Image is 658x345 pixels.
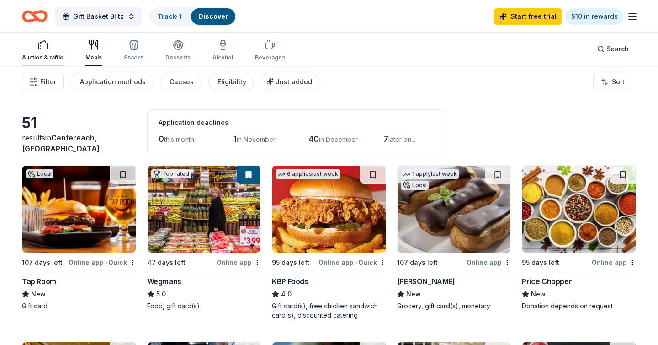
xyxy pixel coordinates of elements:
a: Image for KBP Foods6 applieslast week95 days leftOnline app•QuickKBP Foods4.0Gift card(s), free c... [272,165,386,320]
button: Track· 1Discover [149,7,236,26]
button: Meals [85,36,102,66]
div: Food, gift card(s) [147,302,261,311]
span: Sort [612,76,625,87]
div: Local [401,181,429,190]
button: Just added [261,73,319,91]
div: Auction & raffle [22,54,64,61]
div: Wegmans [147,276,181,287]
button: Filter [22,73,64,91]
button: Beverages [255,36,285,66]
button: Eligibility [208,73,254,91]
img: Image for Price Chopper [522,166,636,253]
div: [PERSON_NAME] [397,276,455,287]
button: Alcohol [212,36,233,66]
button: Snacks [124,36,143,66]
div: results [22,132,136,154]
div: Grocery, gift card(s), monetary [397,302,511,311]
div: Online app Quick [69,257,136,268]
img: Image for Wegmans [148,166,261,253]
div: Application methods [80,76,146,87]
span: Just added [276,78,312,86]
div: Alcohol [212,54,233,61]
div: 95 days left [522,257,559,268]
div: Tap Room [22,276,56,287]
span: in [22,133,100,153]
a: Track· 1 [158,12,182,20]
span: Filter [40,76,56,87]
div: Meals [85,54,102,61]
span: • [355,259,357,266]
div: 47 days left [147,257,186,268]
div: Eligibility [218,76,246,87]
div: Online app [217,257,261,268]
button: Sort [593,73,632,91]
div: 107 days left [22,257,63,268]
span: 0 [159,134,164,144]
button: Application methods [71,73,153,91]
span: 4.0 [281,289,292,300]
span: New [531,289,546,300]
button: Desserts [165,36,191,66]
img: Image for King Kullen [398,166,511,253]
button: Search [590,40,636,58]
span: • [105,259,107,266]
a: Start free trial [494,8,562,25]
div: 95 days left [272,257,309,268]
div: Application deadlines [159,117,433,128]
span: in December [319,135,358,143]
div: Snacks [124,54,143,61]
div: Price Chopper [522,276,572,287]
div: Desserts [165,54,191,61]
div: Online app [467,257,511,268]
div: Gift card [22,302,136,311]
div: Donation depends on request [522,302,636,311]
a: Image for King Kullen1 applylast weekLocal107 days leftOnline app[PERSON_NAME]NewGrocery, gift ca... [397,165,511,311]
span: 5.0 [156,289,166,300]
span: Centereach, [GEOGRAPHIC_DATA] [22,133,100,153]
span: this month [164,135,194,143]
button: Gift Basket Blitz [55,7,142,26]
a: $10 in rewards [566,8,623,25]
button: Causes [160,73,201,91]
span: 1 [233,134,237,144]
span: New [406,289,421,300]
div: Beverages [255,54,285,61]
a: Image for Price Chopper95 days leftOnline appPrice ChopperNewDonation depends on request [522,165,636,311]
div: Causes [170,76,194,87]
div: Online app [592,257,636,268]
div: Gift card(s), free chicken sandwich card(s), discounted catering [272,302,386,320]
span: Gift Basket Blitz [73,11,124,22]
a: Image for WegmansTop rated47 days leftOnline appWegmans5.0Food, gift card(s) [147,165,261,311]
a: Home [22,5,48,27]
span: 40 [308,134,319,144]
div: 51 [22,114,136,132]
div: Local [26,169,53,178]
div: Top rated [151,169,191,178]
span: in November [237,135,276,143]
span: later on... [388,135,415,143]
img: Image for Tap Room [22,166,136,253]
a: Image for Tap RoomLocal107 days leftOnline app•QuickTap RoomNewGift card [22,165,136,311]
a: Discover [198,12,228,20]
span: 7 [383,134,388,144]
span: Search [606,43,629,54]
div: 1 apply last week [401,169,459,179]
img: Image for KBP Foods [272,166,386,253]
div: 107 days left [397,257,438,268]
span: New [31,289,46,300]
div: 6 applies last week [276,169,340,179]
button: Auction & raffle [22,36,64,66]
div: KBP Foods [272,276,308,287]
div: Online app Quick [318,257,386,268]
